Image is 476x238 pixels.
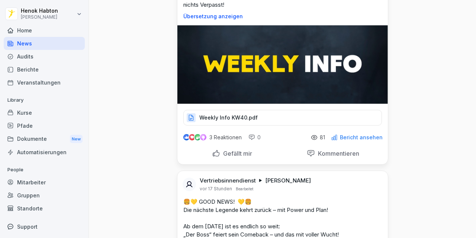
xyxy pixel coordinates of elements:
p: vor 17 Stunden [200,186,232,192]
p: Vertriebsinnendienst [200,177,256,184]
a: Gruppen [4,189,85,202]
div: Dokumente [4,132,85,146]
p: Übersetzung anzeigen [183,13,382,19]
div: Support [4,220,85,233]
p: 81 [320,134,325,140]
a: Berichte [4,63,85,76]
a: DokumenteNew [4,132,85,146]
img: celebrate [194,134,201,140]
img: hurarxgjk81o29w2u3u2rwsa.png [177,25,388,104]
a: Pfade [4,119,85,132]
a: Home [4,24,85,37]
p: People [4,164,85,176]
p: [PERSON_NAME] [21,15,58,20]
p: Kommentieren [315,150,359,157]
p: Library [4,94,85,106]
img: love [189,134,195,140]
p: Gefällt mir [220,150,252,157]
a: Standorte [4,202,85,215]
img: inspiring [200,134,206,141]
div: 0 [248,134,261,141]
a: News [4,37,85,50]
p: [PERSON_NAME] [265,177,311,184]
a: Automatisierungen [4,146,85,159]
img: like [183,134,189,140]
div: New [70,135,83,143]
a: Kurse [4,106,85,119]
a: Veranstaltungen [4,76,85,89]
p: 3 Reaktionen [209,134,242,140]
p: Henok Habton [21,8,58,14]
a: Audits [4,50,85,63]
a: Weekly Info KW40.pdf [183,116,382,124]
a: Mitarbeiter [4,176,85,189]
p: Bearbeitet [236,186,253,192]
p: Bericht ansehen [340,134,383,140]
p: Weekly Info KW40.pdf [199,114,258,121]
